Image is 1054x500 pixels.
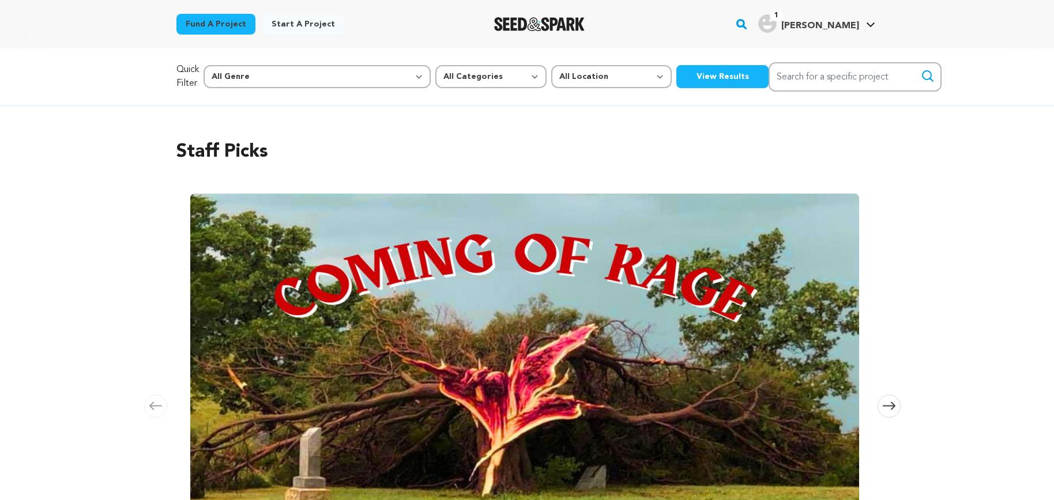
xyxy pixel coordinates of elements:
[176,138,878,166] h2: Staff Picks
[176,63,199,90] p: Quick Filter
[756,12,878,33] a: D'Oyley R.'s Profile
[494,17,585,31] a: Seed&Spark Homepage
[176,14,255,35] a: Fund a project
[781,21,859,31] span: [PERSON_NAME]
[770,10,783,21] span: 1
[676,65,769,88] button: View Results
[758,14,777,33] img: user.png
[758,14,859,33] div: D'Oyley R.'s Profile
[262,14,344,35] a: Start a project
[494,17,585,31] img: Seed&Spark Logo Dark Mode
[756,12,878,36] span: D'Oyley R.'s Profile
[769,62,942,92] input: Search for a specific project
